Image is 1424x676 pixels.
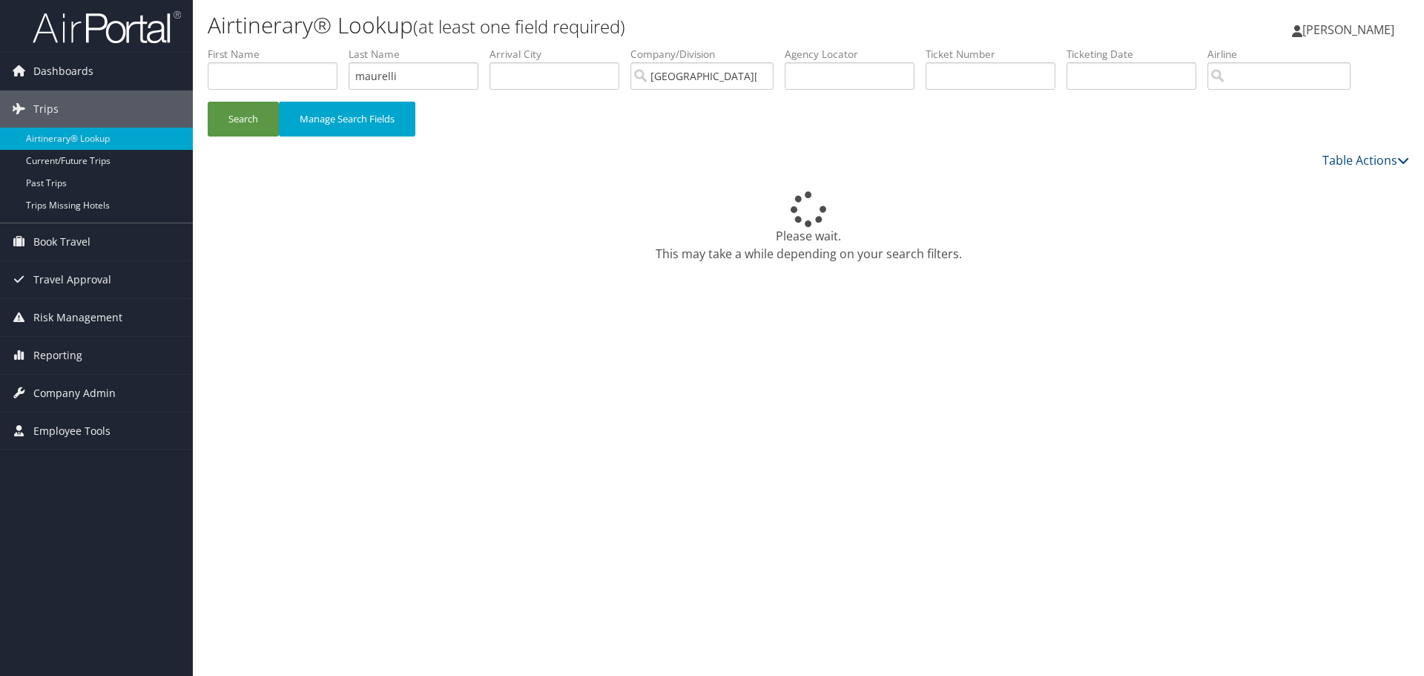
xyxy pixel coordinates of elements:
[33,375,116,412] span: Company Admin
[1292,7,1409,52] a: [PERSON_NAME]
[33,413,111,450] span: Employee Tools
[208,10,1009,41] h1: Airtinerary® Lookup
[279,102,415,137] button: Manage Search Fields
[208,191,1409,263] div: Please wait. This may take a while depending on your search filters.
[349,47,489,62] label: Last Name
[33,223,90,260] span: Book Travel
[1322,152,1409,168] a: Table Actions
[33,53,93,90] span: Dashboards
[1207,47,1362,62] label: Airline
[33,299,122,336] span: Risk Management
[33,261,111,298] span: Travel Approval
[33,91,59,128] span: Trips
[630,47,785,62] label: Company/Division
[1067,47,1207,62] label: Ticketing Date
[208,102,279,137] button: Search
[413,14,625,39] small: (at least one field required)
[1302,22,1394,38] span: [PERSON_NAME]
[785,47,926,62] label: Agency Locator
[33,10,181,45] img: airportal-logo.png
[208,47,349,62] label: First Name
[489,47,630,62] label: Arrival City
[33,337,82,374] span: Reporting
[926,47,1067,62] label: Ticket Number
